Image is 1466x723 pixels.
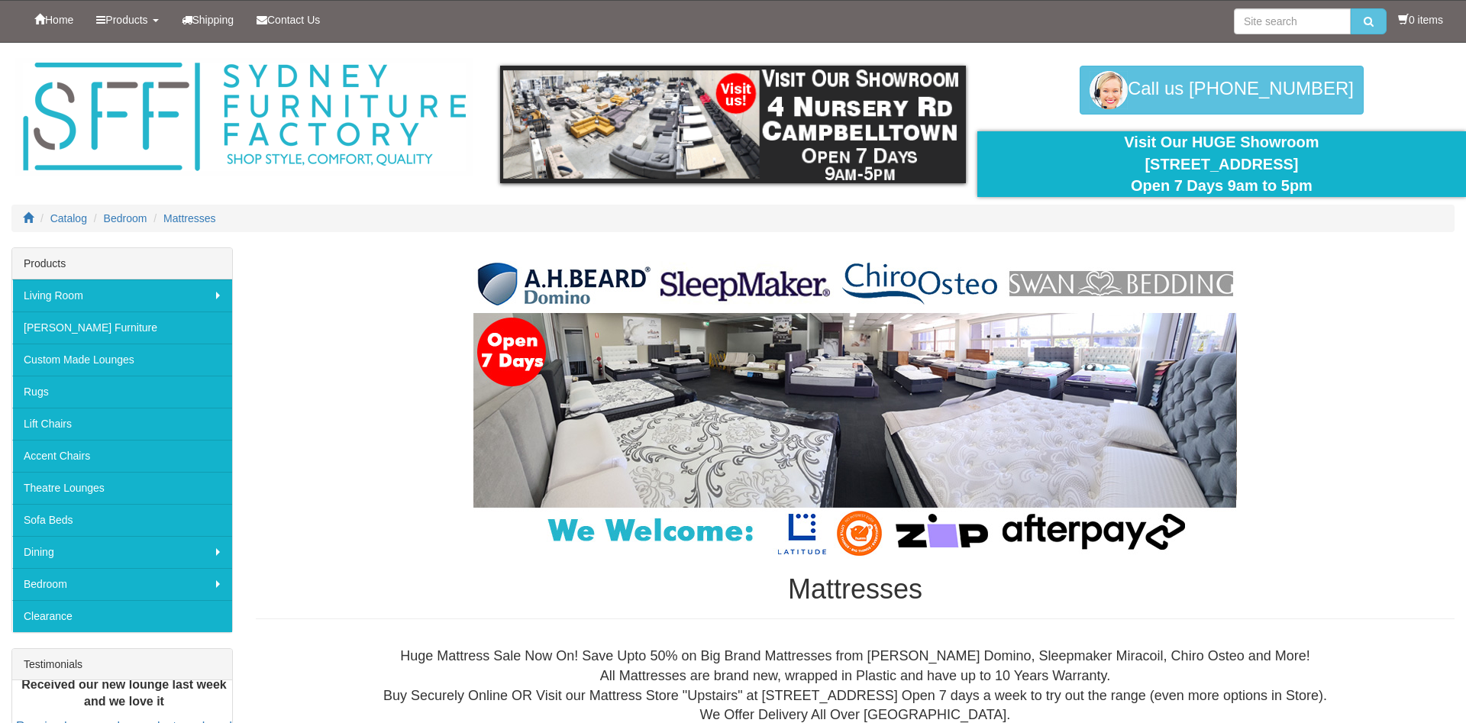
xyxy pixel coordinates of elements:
a: [PERSON_NAME] Furniture [12,311,232,344]
div: Testimonials [12,649,232,680]
a: Clearance [12,600,232,632]
a: Mattresses [163,212,215,224]
a: Theatre Lounges [12,472,232,504]
span: Contact Us [267,14,320,26]
a: Products [85,1,170,39]
div: Products [12,248,232,279]
a: Contact Us [245,1,331,39]
input: Site search [1234,8,1351,34]
a: Rugs [12,376,232,408]
img: Mattresses [473,255,1237,559]
a: Accent Chairs [12,440,232,472]
a: Catalog [50,212,87,224]
a: Bedroom [12,568,232,600]
li: 0 items [1398,12,1443,27]
span: Home [45,14,73,26]
span: Shipping [192,14,234,26]
a: Living Room [12,279,232,311]
h1: Mattresses [256,574,1455,605]
b: Received our new lounge last week and we love it [21,678,227,708]
div: Visit Our HUGE Showroom [STREET_ADDRESS] Open 7 Days 9am to 5pm [989,131,1455,197]
a: Dining [12,536,232,568]
a: Home [23,1,85,39]
a: Lift Chairs [12,408,232,440]
img: Sydney Furniture Factory [15,58,473,176]
a: Sofa Beds [12,504,232,536]
span: Products [105,14,147,26]
a: Shipping [170,1,246,39]
a: Custom Made Lounges [12,344,232,376]
img: showroom.gif [500,66,966,183]
a: Bedroom [104,212,147,224]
